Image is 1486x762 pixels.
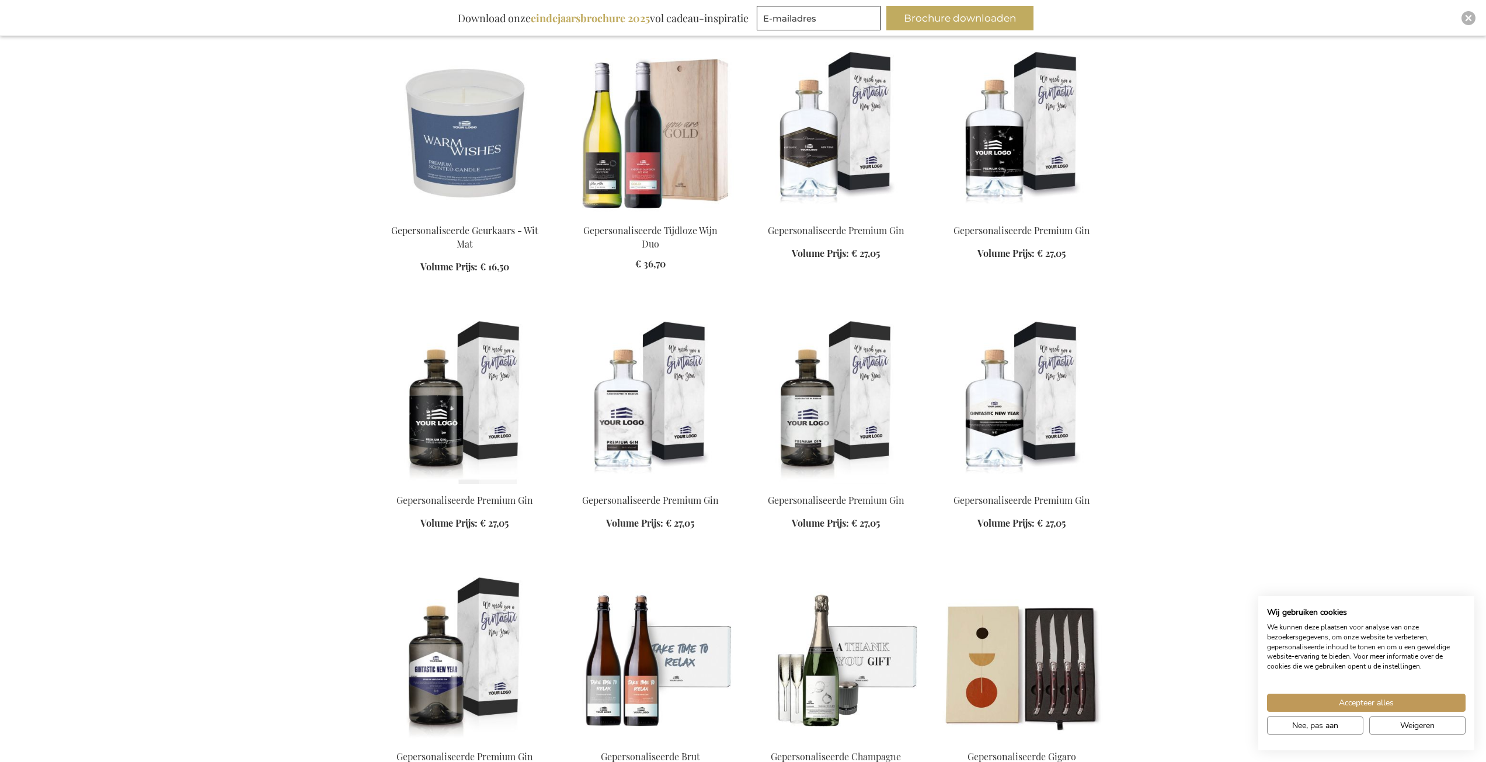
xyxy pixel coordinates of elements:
a: Volume Prijs: € 27,05 [792,517,880,530]
a: Gepersonaliseerde Premium Gin [381,479,548,490]
a: Gepersonaliseerde Premium Gin [953,224,1090,236]
img: Gepersonaliseerde Premium Gin [381,321,548,484]
a: Personalised Gigaro Meat Knives [938,736,1105,747]
a: Gepersonaliseerde Tijdloze Wijn Duo [583,224,718,250]
span: € 27,05 [1037,247,1066,259]
a: Gepersonaliseerde Champagne Ervaring Geschenkset [753,736,920,747]
span: Accepteer alles [1339,697,1394,709]
span: € 27,05 [851,517,880,529]
p: We kunnen deze plaatsen voor analyse van onze bezoekersgegevens, om onze website te verbeteren, g... [1267,622,1466,671]
a: Gepersonaliseerde Premium Gin [582,494,719,506]
span: € 27,05 [1037,517,1066,529]
a: Personalised Scented Candle - White Matt [381,210,548,221]
a: Gepersonaliseerde Premium Gin [381,736,548,747]
a: Volume Prijs: € 16,50 [420,260,509,274]
a: Personalised Brut Beer Retirement Toast [567,736,734,747]
img: Gepersonaliseerde Premium Gin [753,321,920,484]
div: Download onze vol cadeau-inspiratie [453,6,754,30]
img: Gepersonaliseerde Premium Gin [567,321,734,484]
a: Gepersonaliseerde Premium Gin [953,494,1090,506]
a: Gepersonaliseerde Premium Gin [938,479,1105,490]
input: E-mailadres [757,6,881,30]
span: € 36,70 [635,258,666,270]
a: Gepersonaliseerde Premium Gin [753,210,920,221]
img: Gepersonaliseerde Champagne Ervaring Geschenkset [753,577,920,740]
a: Personalised Timeless Wine Duo [567,210,734,221]
a: Gepersonaliseerde Geurkaars - Wit Mat [391,224,538,250]
a: Volume Prijs: € 27,05 [420,517,509,530]
a: Gepersonaliseerde Premium Gin [567,479,734,490]
img: Close [1465,15,1472,22]
span: Volume Prijs: [606,517,663,529]
button: Alle cookies weigeren [1369,716,1466,735]
span: Volume Prijs: [977,247,1035,259]
img: Personalised Timeless Wine Duo [567,51,734,214]
img: Gepersonaliseerde Premium Gin [938,321,1105,484]
span: Weigeren [1400,719,1435,732]
span: Nee, pas aan [1292,719,1338,732]
button: Brochure downloaden [886,6,1033,30]
span: Volume Prijs: [420,260,478,273]
img: Gepersonaliseerde Premium Gin [381,577,548,740]
h2: Wij gebruiken cookies [1267,607,1466,618]
a: Volume Prijs: € 27,05 [606,517,694,530]
a: Gepersonaliseerde Premium Gin [753,479,920,490]
b: eindejaarsbrochure 2025 [531,11,650,25]
button: Pas cookie voorkeuren aan [1267,716,1363,735]
span: € 27,05 [666,517,694,529]
img: Gepersonaliseerde Premium Gin [753,51,920,214]
span: Volume Prijs: [420,517,478,529]
span: € 27,05 [480,517,509,529]
button: Accepteer alle cookies [1267,694,1466,712]
img: Personalised Brut Beer Retirement Toast [567,577,734,740]
span: € 16,50 [480,260,509,273]
img: Gepersonaliseerde Premium Gin [938,51,1105,214]
a: Gepersonaliseerde Premium Gin [396,494,533,506]
img: Personalised Scented Candle - White Matt [381,51,548,214]
span: Volume Prijs: [792,517,849,529]
img: Personalised Gigaro Meat Knives [938,577,1105,740]
a: Volume Prijs: € 27,05 [977,247,1066,260]
span: Volume Prijs: [977,517,1035,529]
a: Gepersonaliseerde Premium Gin [768,494,904,506]
form: marketing offers and promotions [757,6,884,34]
a: Gepersonaliseerde Premium Gin [938,210,1105,221]
div: Close [1461,11,1475,25]
a: Volume Prijs: € 27,05 [977,517,1066,530]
